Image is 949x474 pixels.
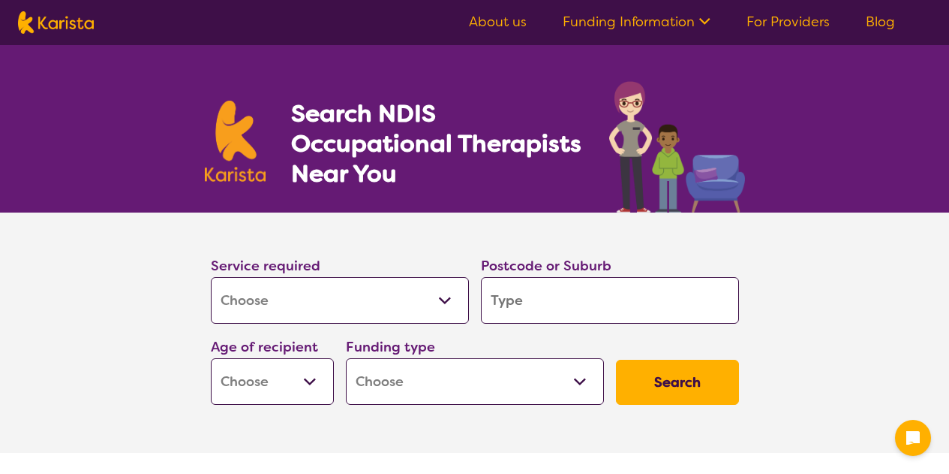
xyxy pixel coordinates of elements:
[469,13,527,31] a: About us
[481,257,611,275] label: Postcode or Suburb
[481,277,739,324] input: Type
[18,11,94,34] img: Karista logo
[291,98,583,189] h1: Search NDIS Occupational Therapists Near You
[211,257,320,275] label: Service required
[563,13,710,31] a: Funding Information
[616,360,739,405] button: Search
[866,13,895,31] a: Blog
[346,338,435,356] label: Funding type
[205,101,266,182] img: Karista logo
[609,81,745,213] img: occupational-therapy
[211,338,318,356] label: Age of recipient
[746,13,830,31] a: For Providers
